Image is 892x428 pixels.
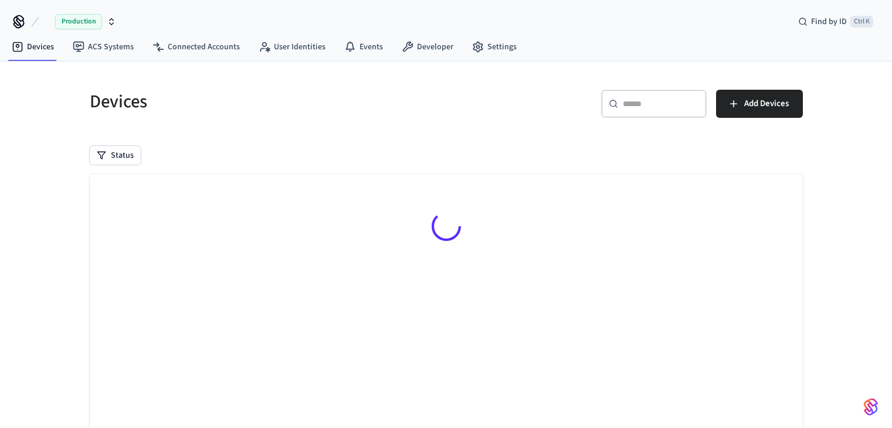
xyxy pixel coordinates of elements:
[335,36,392,57] a: Events
[811,16,847,28] span: Find by ID
[249,36,335,57] a: User Identities
[716,90,803,118] button: Add Devices
[90,90,439,114] h5: Devices
[143,36,249,57] a: Connected Accounts
[744,96,789,111] span: Add Devices
[55,14,102,29] span: Production
[392,36,463,57] a: Developer
[63,36,143,57] a: ACS Systems
[2,36,63,57] a: Devices
[850,16,873,28] span: Ctrl K
[463,36,526,57] a: Settings
[864,398,878,416] img: SeamLogoGradient.69752ec5.svg
[90,146,141,165] button: Status
[789,11,883,32] div: Find by IDCtrl K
